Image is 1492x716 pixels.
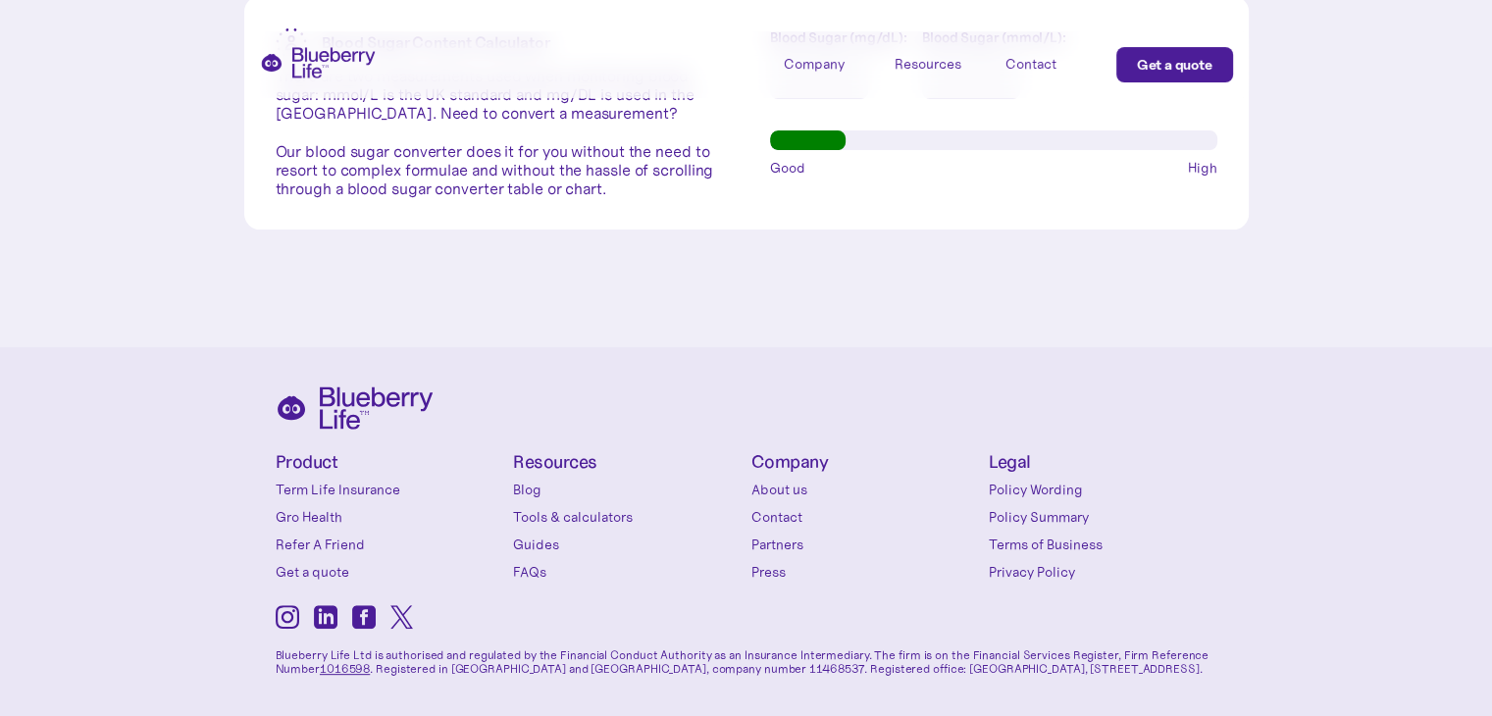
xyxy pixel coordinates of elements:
a: Contact [1005,47,1094,79]
div: Company [784,56,845,73]
a: Refer A Friend [276,535,504,554]
a: Press [751,562,980,582]
a: Blog [513,480,742,499]
div: Get a quote [1137,55,1212,75]
h4: Company [751,453,980,472]
p: There are two measurements used when monitoring blood sugar: mmol/L is the UK standard and mg/DL ... [276,67,723,198]
a: Tools & calculators [513,507,742,527]
div: Resources [895,47,983,79]
a: 1016598 [320,661,370,676]
label: Blood Sugar (mmol/L): [922,27,1066,47]
a: About us [751,480,980,499]
a: FAQs [513,562,742,582]
div: Contact [1005,56,1056,73]
span: Good [770,158,805,178]
a: home [260,47,376,78]
a: Gro Health [276,507,504,527]
a: Terms of Business [989,535,1217,554]
label: Blood Sugar (mg/dL): [770,27,907,47]
a: Policy Wording [989,480,1217,499]
a: Get a quote [276,562,504,582]
a: Policy Summary [989,507,1217,527]
h4: Product [276,453,504,472]
p: Blueberry Life Ltd is authorised and regulated by the Financial Conduct Authority as an Insurance... [276,634,1217,676]
h4: Resources [513,453,742,472]
a: Guides [513,535,742,554]
a: Partners [751,535,980,554]
span: High [1188,158,1217,178]
a: Get a quote [1116,47,1233,82]
h4: Legal [989,453,1217,472]
div: Resources [895,56,961,73]
a: Contact [751,507,980,527]
a: Term Life Insurance [276,480,504,499]
a: Privacy Policy [989,562,1217,582]
div: Company [784,47,872,79]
